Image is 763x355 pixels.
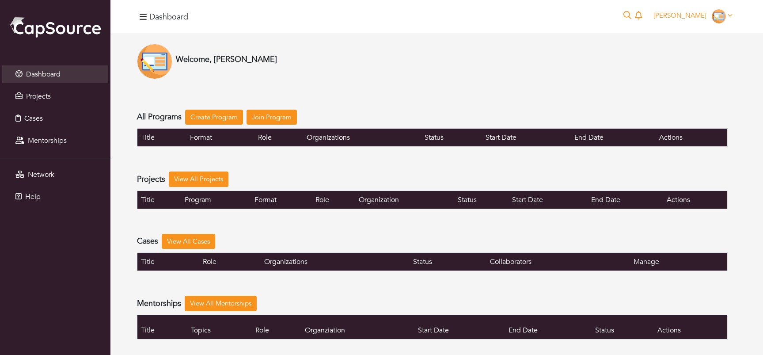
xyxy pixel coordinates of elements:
[505,315,592,339] th: End Date
[137,237,158,246] h4: Cases
[162,234,215,249] a: View All Cases
[149,12,188,22] h4: Dashboard
[2,65,108,83] a: Dashboard
[186,129,254,147] th: Format
[187,315,252,339] th: Topics
[28,170,54,179] span: Network
[303,129,421,147] th: Organizations
[252,315,301,339] th: Role
[509,191,588,209] th: Start Date
[2,88,108,105] a: Projects
[261,253,410,271] th: Organizations
[24,114,43,123] span: Cases
[656,129,728,147] th: Actions
[137,299,181,309] h4: Mentorships
[355,191,454,209] th: Organization
[26,69,61,79] span: Dashboard
[137,112,182,122] h4: All Programs
[181,191,251,209] th: Program
[454,191,509,209] th: Status
[410,253,486,271] th: Status
[649,11,736,20] a: [PERSON_NAME]
[712,9,726,23] img: Educator-Icon-31d5a1e457ca3f5474c6b92ab10a5d5101c9f8fbafba7b88091835f1a8db102f.png
[571,129,656,147] th: End Date
[137,253,199,271] th: Title
[486,253,630,271] th: Collaborators
[2,166,108,183] a: Network
[137,315,188,339] th: Title
[2,132,108,149] a: Mentorships
[630,253,727,271] th: Manage
[251,191,312,209] th: Format
[653,11,706,20] span: [PERSON_NAME]
[663,191,727,209] th: Actions
[25,192,41,202] span: Help
[592,315,654,339] th: Status
[254,129,303,147] th: Role
[199,253,261,271] th: Role
[2,110,108,127] a: Cases
[176,55,277,65] h4: Welcome, [PERSON_NAME]
[169,172,228,187] a: View All Projects
[26,92,51,101] span: Projects
[482,129,571,147] th: Start Date
[28,136,67,145] span: Mentorships
[588,191,663,209] th: End Date
[301,315,414,339] th: Organziation
[2,188,108,206] a: Help
[9,15,102,38] img: cap_logo.png
[312,191,355,209] th: Role
[185,296,257,311] a: View All Mentorships
[137,129,186,147] th: Title
[137,175,165,184] h4: Projects
[247,110,297,125] a: Join Program
[414,315,505,339] th: Start Date
[185,110,243,125] a: Create Program
[654,315,727,339] th: Actions
[421,129,482,147] th: Status
[137,191,181,209] th: Title
[137,44,172,79] img: Educator-Icon-31d5a1e457ca3f5474c6b92ab10a5d5101c9f8fbafba7b88091835f1a8db102f.png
